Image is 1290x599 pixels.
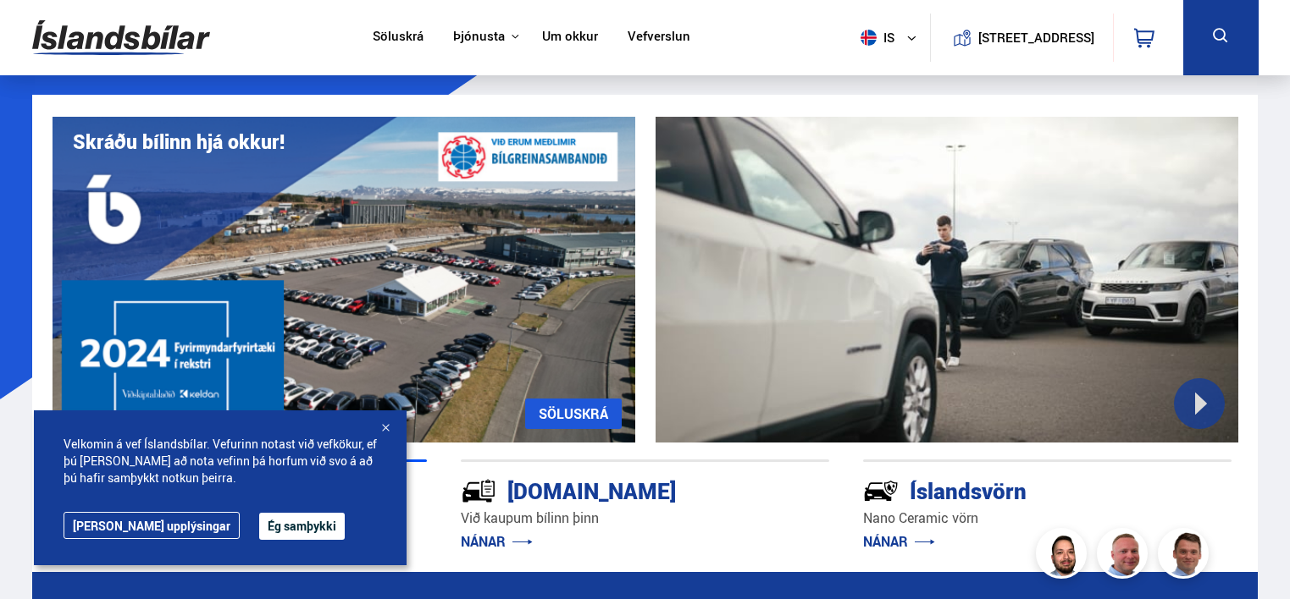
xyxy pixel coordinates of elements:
[863,508,1232,528] p: Nano Ceramic vörn
[453,29,505,45] button: Þjónusta
[461,473,496,508] img: tr5P-W3DuiFaO7aO.svg
[64,436,377,486] span: Velkomin á vef Íslandsbílar. Vefurinn notast við vefkökur, ef þú [PERSON_NAME] að nota vefinn þá ...
[259,513,345,540] button: Ég samþykki
[64,512,240,539] a: [PERSON_NAME] upplýsingar
[461,475,769,504] div: [DOMAIN_NAME]
[53,117,635,442] img: eKx6w-_Home_640_.png
[542,29,598,47] a: Um okkur
[525,398,622,429] a: SÖLUSKRÁ
[73,130,285,153] h1: Skráðu bílinn hjá okkur!
[854,13,930,63] button: is
[1038,530,1089,581] img: nhp88E3Fdnt1Opn2.png
[1160,530,1211,581] img: FbJEzSuNWCJXmdc-.webp
[863,475,1171,504] div: Íslandsvörn
[985,30,1088,45] button: [STREET_ADDRESS]
[373,29,424,47] a: Söluskrá
[32,10,210,65] img: G0Ugv5HjCgRt.svg
[863,473,899,508] img: -Svtn6bYgwAsiwNX.svg
[461,532,533,551] a: NÁNAR
[854,30,896,46] span: is
[861,30,877,46] img: svg+xml;base64,PHN2ZyB4bWxucz0iaHR0cDovL3d3dy53My5vcmcvMjAwMC9zdmciIHdpZHRoPSI1MTIiIGhlaWdodD0iNT...
[863,532,935,551] a: NÁNAR
[1099,530,1150,581] img: siFngHWaQ9KaOqBr.png
[628,29,690,47] a: Vefverslun
[939,14,1104,62] a: [STREET_ADDRESS]
[461,508,829,528] p: Við kaupum bílinn þinn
